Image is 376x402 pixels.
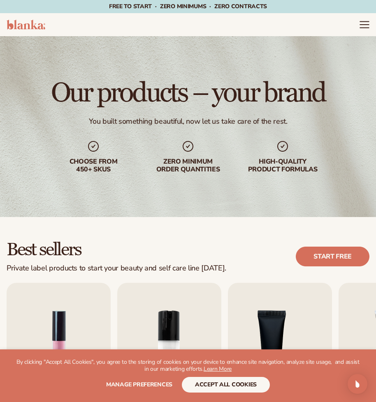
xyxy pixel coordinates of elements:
div: Choose from 450+ Skus [52,158,135,173]
a: Learn More [204,365,232,373]
div: Zero minimum order quantities [147,158,229,173]
h1: Our products – your brand [51,80,325,107]
button: accept all cookies [182,377,270,393]
button: Manage preferences [106,377,172,393]
span: Free to start · ZERO minimums · ZERO contracts [109,2,267,10]
div: Private label products to start your beauty and self care line [DATE]. [7,264,226,273]
span: Manage preferences [106,381,172,388]
div: You built something beautiful, now let us take care of the rest. [89,117,288,126]
img: logo [7,20,45,30]
a: Start free [296,247,369,266]
summary: Menu [360,20,369,30]
h2: Best sellers [7,240,226,259]
div: Open Intercom Messenger [348,374,367,394]
p: By clicking "Accept All Cookies", you agree to the storing of cookies on your device to enhance s... [16,359,360,373]
div: High-quality product formulas [241,158,324,173]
